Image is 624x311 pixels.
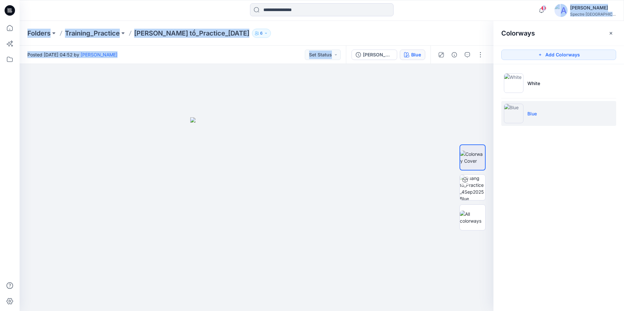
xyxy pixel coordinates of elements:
img: Colorway Cover [460,151,485,164]
p: White [527,80,540,87]
button: Add Colorways [501,50,616,60]
p: Blue [527,110,537,117]
div: [PERSON_NAME] [570,4,616,12]
button: 6 [252,29,271,38]
a: Folders [27,29,51,38]
img: avatar [554,4,568,17]
button: [PERSON_NAME] tồ_Practice_[DATE] [351,50,397,60]
a: [PERSON_NAME] [81,52,117,57]
img: eyJhbGciOiJIUzI1NiIsImtpZCI6IjAiLCJzbHQiOiJzZXMiLCJ0eXAiOiJKV1QifQ.eyJkYXRhIjp7InR5cGUiOiJzdG9yYW... [190,117,323,311]
span: Posted [DATE] 04:52 by [27,51,117,58]
h2: Colorways [501,29,535,37]
span: 1 [541,6,546,11]
img: White [504,73,523,93]
a: Training_Practice [65,29,120,38]
div: Blue [411,51,421,58]
button: Details [449,50,460,60]
div: Quang tồ_Practice_4Sep2025 [363,51,393,58]
img: Quang tồ_Practice_4Sep2025 Blue [460,175,485,200]
div: Spectre [GEOGRAPHIC_DATA] [570,12,616,17]
img: All colorways [460,211,485,224]
p: 6 [260,30,263,37]
p: [PERSON_NAME] tồ_Practice_[DATE] [134,29,249,38]
button: Blue [400,50,425,60]
img: Blue [504,104,523,123]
